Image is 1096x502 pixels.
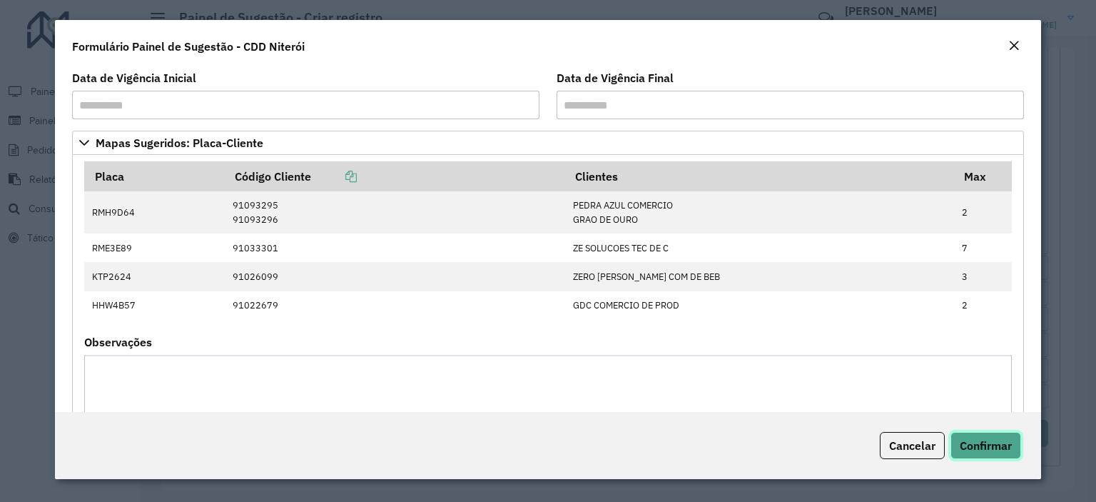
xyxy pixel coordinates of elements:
div: Mapas Sugeridos: Placa-Cliente [72,155,1024,494]
td: GDC COMERCIO DE PROD [565,291,955,320]
button: Cancelar [880,432,945,459]
td: RME3E89 [84,234,225,262]
td: ZERO [PERSON_NAME] COM DE BEB [565,262,955,291]
th: Placa [84,161,225,191]
td: 7 [955,234,1012,262]
td: ZE SOLUCOES TEC DE C [565,234,955,262]
label: Data de Vigência Inicial [72,69,196,86]
td: 91093295 91093296 [225,191,565,234]
th: Clientes [565,161,955,191]
button: Close [1004,37,1024,56]
a: Copiar [311,169,357,184]
span: Confirmar [960,438,1012,453]
td: 91033301 [225,234,565,262]
td: KTP2624 [84,262,225,291]
td: PEDRA AZUL COMERCIO GRAO DE OURO [565,191,955,234]
span: Cancelar [889,438,935,453]
a: Mapas Sugeridos: Placa-Cliente [72,131,1024,155]
td: 91026099 [225,262,565,291]
th: Max [955,161,1012,191]
button: Confirmar [950,432,1021,459]
label: Data de Vigência Final [557,69,674,86]
span: Mapas Sugeridos: Placa-Cliente [96,137,263,149]
td: 2 [955,191,1012,234]
td: 2 [955,291,1012,320]
th: Código Cliente [225,161,565,191]
td: 3 [955,262,1012,291]
em: Fechar [1008,40,1020,51]
td: 91022679 [225,291,565,320]
td: RMH9D64 [84,191,225,234]
td: HHW4B57 [84,291,225,320]
label: Observações [84,333,152,351]
h4: Formulário Painel de Sugestão - CDD Niterói [72,38,305,55]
